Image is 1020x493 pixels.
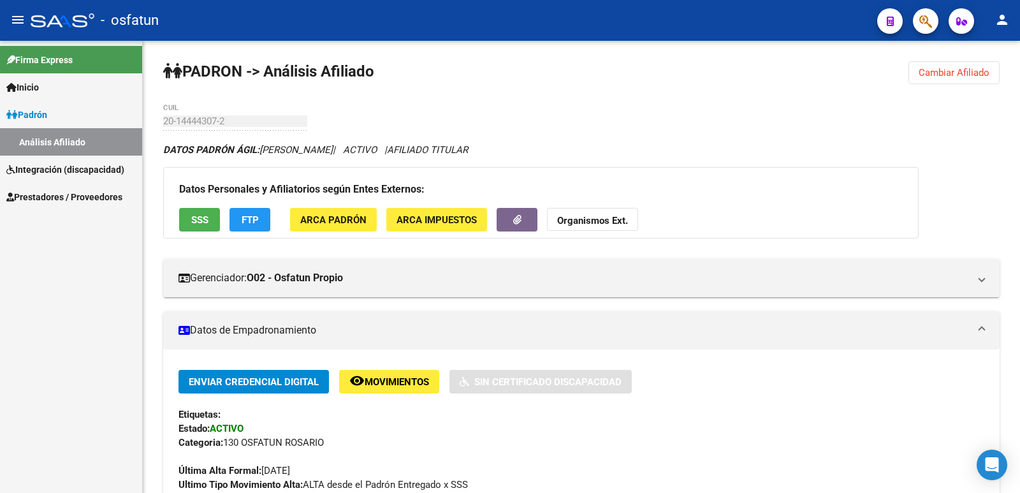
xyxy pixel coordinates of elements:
[101,6,159,34] span: - osfatun
[210,423,244,434] strong: ACTIVO
[163,144,333,156] span: [PERSON_NAME]
[179,180,903,198] h3: Datos Personales y Afiliatorios según Entes Externos:
[300,214,367,226] span: ARCA Padrón
[178,436,984,450] div: 130 OSFATUN ROSARIO
[178,479,468,490] span: ALTA desde el Padrón Entregado x SSS
[247,271,343,285] strong: O02 - Osfatun Propio
[179,208,220,232] button: SSS
[178,370,329,394] button: Enviar Credencial Digital
[386,208,487,232] button: ARCA Impuestos
[163,144,468,156] i: | ACTIVO |
[474,376,622,388] span: Sin Certificado Discapacidad
[178,465,290,476] span: [DATE]
[178,437,223,448] strong: Categoria:
[178,409,221,420] strong: Etiquetas:
[977,450,1007,480] div: Open Intercom Messenger
[387,144,468,156] span: AFILIADO TITULAR
[994,12,1010,27] mat-icon: person
[6,53,73,67] span: Firma Express
[290,208,377,232] button: ARCA Padrón
[6,80,39,94] span: Inicio
[10,12,25,27] mat-icon: menu
[163,311,1000,350] mat-expansion-panel-header: Datos de Empadronamiento
[449,370,632,394] button: Sin Certificado Discapacidad
[397,214,477,226] span: ARCA Impuestos
[178,271,969,285] mat-panel-title: Gerenciador:
[349,373,365,388] mat-icon: remove_red_eye
[242,214,259,226] span: FTP
[365,376,429,388] span: Movimientos
[163,63,374,80] strong: PADRON -> Análisis Afiliado
[908,61,1000,84] button: Cambiar Afiliado
[178,323,969,337] mat-panel-title: Datos de Empadronamiento
[163,144,259,156] strong: DATOS PADRÓN ÁGIL:
[339,370,439,394] button: Movimientos
[6,108,47,122] span: Padrón
[189,376,319,388] span: Enviar Credencial Digital
[547,208,638,232] button: Organismos Ext.
[178,479,303,490] strong: Ultimo Tipo Movimiento Alta:
[6,163,124,177] span: Integración (discapacidad)
[163,259,1000,297] mat-expansion-panel-header: Gerenciador:O02 - Osfatun Propio
[191,214,208,226] span: SSS
[229,208,270,232] button: FTP
[557,215,628,226] strong: Organismos Ext.
[6,190,122,204] span: Prestadores / Proveedores
[178,465,261,476] strong: Última Alta Formal:
[178,423,210,434] strong: Estado:
[919,67,989,78] span: Cambiar Afiliado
